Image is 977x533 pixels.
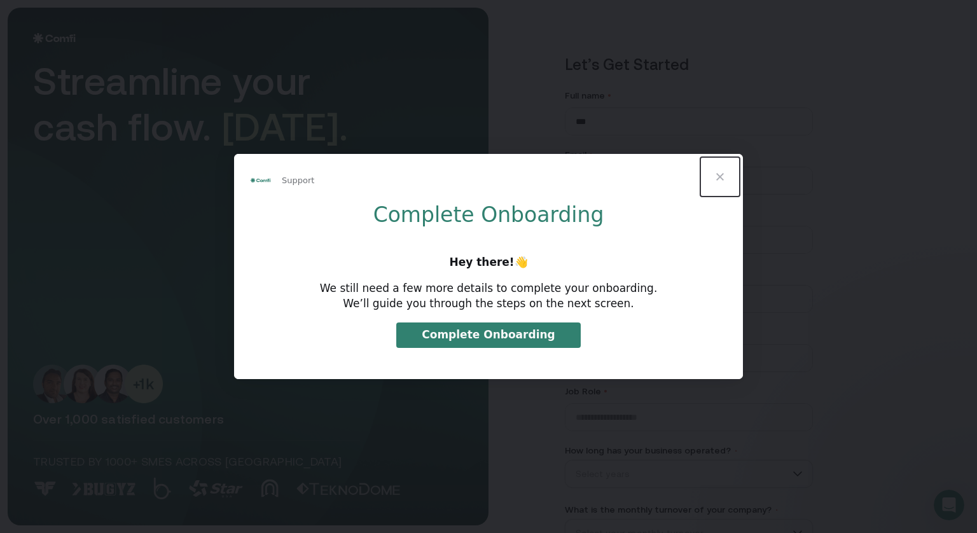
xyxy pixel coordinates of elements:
a: Complete Onboarding [396,322,581,348]
div: We still need a few more details to complete your onboarding. We’ll guide you through the steps o... [312,281,665,312]
span: Support [282,176,314,185]
div: 👋 [312,255,665,270]
h1: Complete Onboarding [312,202,665,236]
img: Zakaria avatar [249,169,272,191]
span: Complete Onboarding [422,328,555,341]
span: Close [697,154,743,200]
b: Hey there! [449,256,514,268]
